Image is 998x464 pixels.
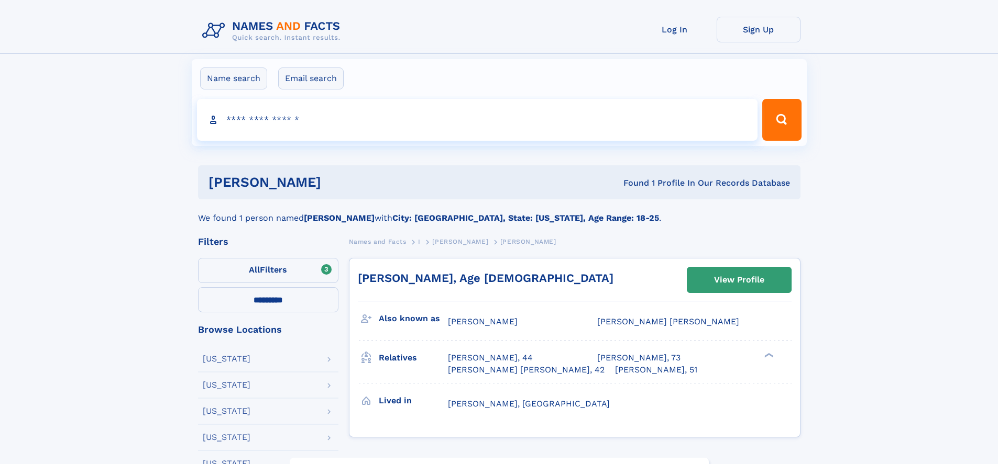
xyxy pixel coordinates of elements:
h3: Lived in [379,392,448,410]
div: [US_STATE] [203,381,250,389]
b: City: [GEOGRAPHIC_DATA], State: [US_STATE], Age Range: 18-25 [392,213,659,223]
a: [PERSON_NAME] [PERSON_NAME], 42 [448,364,605,376]
div: Browse Locations [198,325,338,334]
button: Search Button [762,99,801,141]
div: [US_STATE] [203,433,250,442]
div: Found 1 Profile In Our Records Database [472,177,790,189]
div: [US_STATE] [203,355,250,363]
div: [US_STATE] [203,407,250,415]
span: I [418,238,421,245]
a: Names and Facts [349,235,407,248]
a: [PERSON_NAME], 51 [615,364,697,376]
img: Logo Names and Facts [198,17,349,45]
span: All [249,265,260,275]
a: View Profile [687,267,791,292]
a: Sign Up [717,17,800,42]
div: View Profile [714,268,764,292]
span: [PERSON_NAME] [500,238,556,245]
span: [PERSON_NAME] [448,316,518,326]
a: [PERSON_NAME], 73 [597,352,681,364]
a: I [418,235,421,248]
label: Email search [278,67,344,89]
a: [PERSON_NAME], 44 [448,352,533,364]
div: ❯ [762,352,774,359]
a: [PERSON_NAME], Age [DEMOGRAPHIC_DATA] [358,271,613,285]
label: Name search [200,67,267,89]
span: [PERSON_NAME] [PERSON_NAME] [597,316,739,326]
h3: Relatives [379,349,448,367]
label: Filters [198,258,338,283]
b: [PERSON_NAME] [304,213,375,223]
div: Filters [198,237,338,246]
a: [PERSON_NAME] [432,235,488,248]
div: We found 1 person named with . [198,199,800,224]
a: Log In [633,17,717,42]
h3: Also known as [379,310,448,327]
h1: [PERSON_NAME] [209,176,473,189]
input: search input [197,99,758,141]
span: [PERSON_NAME], [GEOGRAPHIC_DATA] [448,399,610,409]
span: [PERSON_NAME] [432,238,488,245]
